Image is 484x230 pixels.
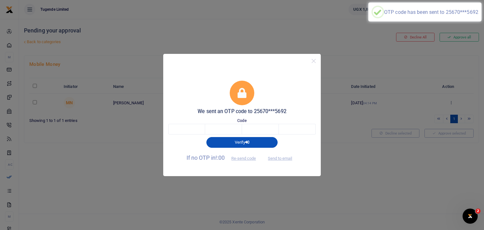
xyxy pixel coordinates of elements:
button: Verify [206,137,278,148]
span: If no OTP in [187,154,262,161]
h5: We sent an OTP code to 25670***5692 [168,108,316,115]
span: !:00 [216,154,225,161]
label: Code [237,118,246,124]
div: OTP code has been sent to 25670***5692 [384,9,478,15]
iframe: Intercom live chat [463,209,478,224]
button: Close [309,56,318,66]
span: 2 [475,209,481,214]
